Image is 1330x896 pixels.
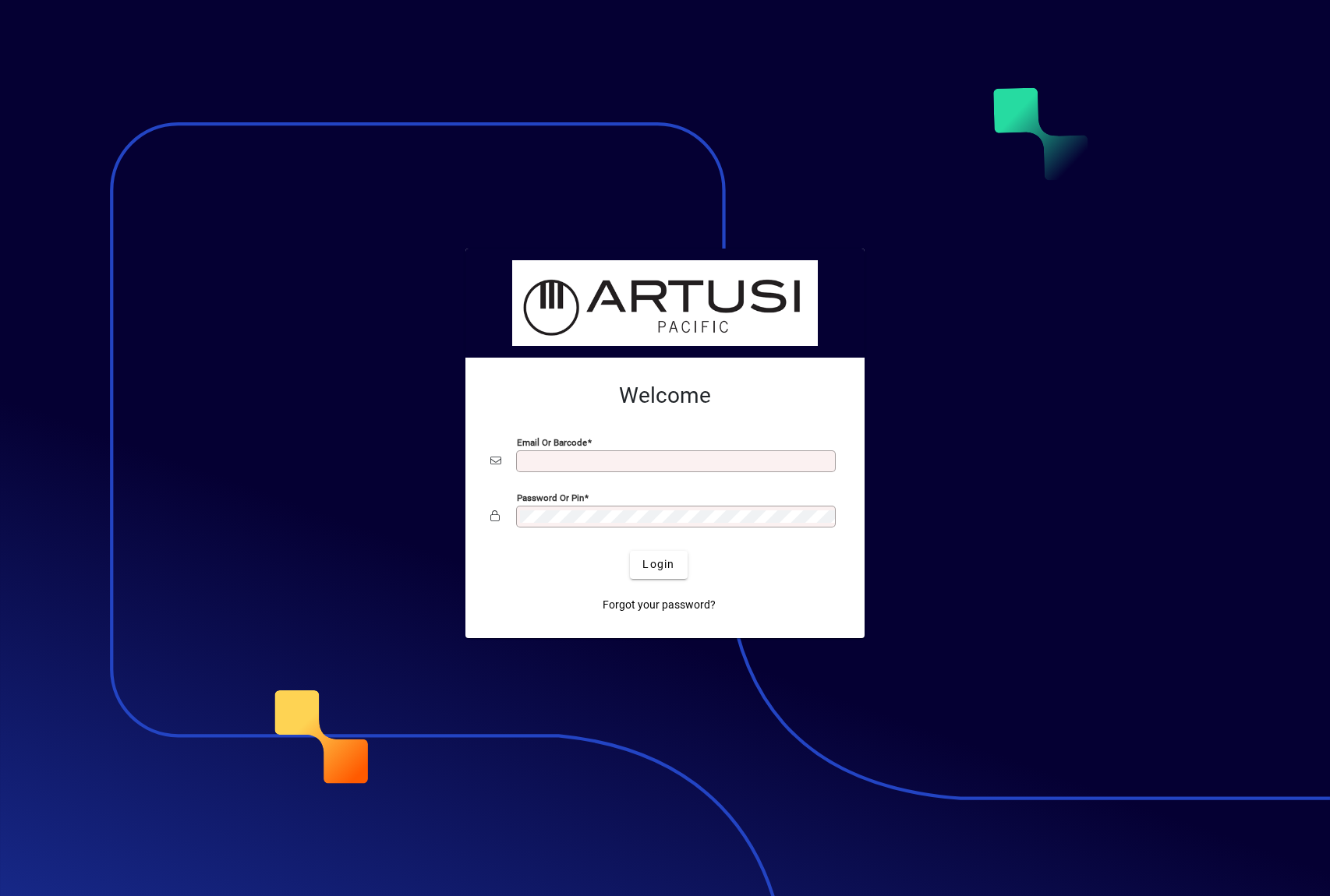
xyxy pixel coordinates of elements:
[517,492,584,503] mat-label: Password or Pin
[490,383,840,409] h2: Welcome
[630,551,687,579] button: Login
[517,436,587,447] mat-label: Email or Barcode
[642,556,674,573] span: Login
[596,591,722,619] a: Forgot your password?
[603,597,716,613] span: Forgot your password?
